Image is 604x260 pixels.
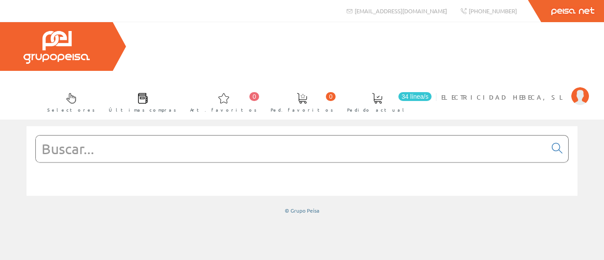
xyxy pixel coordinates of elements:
[441,93,567,101] span: ELECTRICIDAD HEBECA, SL
[469,7,517,15] span: [PHONE_NUMBER]
[190,105,257,114] span: Art. favoritos
[100,85,181,118] a: Últimas compras
[27,207,577,214] div: © Grupo Peisa
[441,85,589,94] a: ELECTRICIDAD HEBECA, SL
[36,136,547,162] input: Buscar...
[47,105,95,114] span: Selectores
[347,105,407,114] span: Pedido actual
[38,85,99,118] a: Selectores
[109,105,176,114] span: Últimas compras
[326,92,336,101] span: 0
[249,92,259,101] span: 0
[355,7,447,15] span: [EMAIL_ADDRESS][DOMAIN_NAME]
[271,105,333,114] span: Ped. favoritos
[23,31,90,64] img: Grupo Peisa
[398,92,432,101] span: 34 línea/s
[338,85,434,118] a: 34 línea/s Pedido actual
